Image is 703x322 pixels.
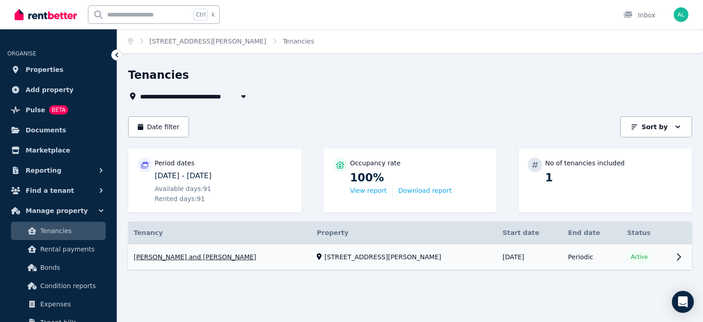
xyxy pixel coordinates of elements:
[350,170,488,185] p: 100%
[11,277,106,295] a: Condition reports
[40,244,102,255] span: Rental payments
[398,186,452,195] button: Download report
[128,244,692,270] a: View details for John and Sarah Kay
[7,60,109,79] a: Properties
[7,161,109,180] button: Reporting
[7,141,109,159] a: Marketplace
[7,181,109,200] button: Find a tenant
[134,228,163,237] span: Tenancy
[26,145,70,156] span: Marketplace
[350,186,387,195] button: View report
[194,9,208,21] span: Ctrl
[26,165,61,176] span: Reporting
[545,170,683,185] p: 1
[545,158,624,168] p: No of tenancies included
[11,295,106,313] a: Expenses
[622,222,670,244] th: Status
[623,11,655,20] div: Inbox
[7,202,109,220] button: Manage property
[642,122,668,131] p: Sort by
[11,258,106,277] a: Bonds
[7,121,109,139] a: Documents
[117,29,325,53] nav: Breadcrumb
[497,222,562,244] th: Start date
[15,8,77,22] img: RentBetter
[620,116,692,137] button: Sort by
[40,280,102,291] span: Condition reports
[7,81,109,99] a: Add property
[40,225,102,236] span: Tenancies
[40,262,102,273] span: Bonds
[26,125,66,136] span: Documents
[11,222,106,240] a: Tenancies
[155,184,211,193] span: Available days: 91
[155,170,292,181] p: [DATE] - [DATE]
[283,37,314,46] span: Tenancies
[150,38,266,45] a: [STREET_ADDRESS][PERSON_NAME]
[674,7,688,22] img: Andrew Loader
[26,205,88,216] span: Manage property
[128,68,189,82] h1: Tenancies
[211,11,215,18] span: k
[672,291,694,313] div: Open Intercom Messenger
[11,240,106,258] a: Rental payments
[49,105,68,115] span: BETA
[350,158,401,168] p: Occupancy rate
[562,222,622,244] th: End date
[26,185,74,196] span: Find a tenant
[26,84,74,95] span: Add property
[155,194,205,203] span: Rented days: 91
[128,116,189,137] button: Date filter
[26,104,45,115] span: Pulse
[311,222,497,244] th: Property
[7,50,36,57] span: ORGANISE
[155,158,195,168] p: Period dates
[7,101,109,119] a: PulseBETA
[40,299,102,310] span: Expenses
[26,64,64,75] span: Properties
